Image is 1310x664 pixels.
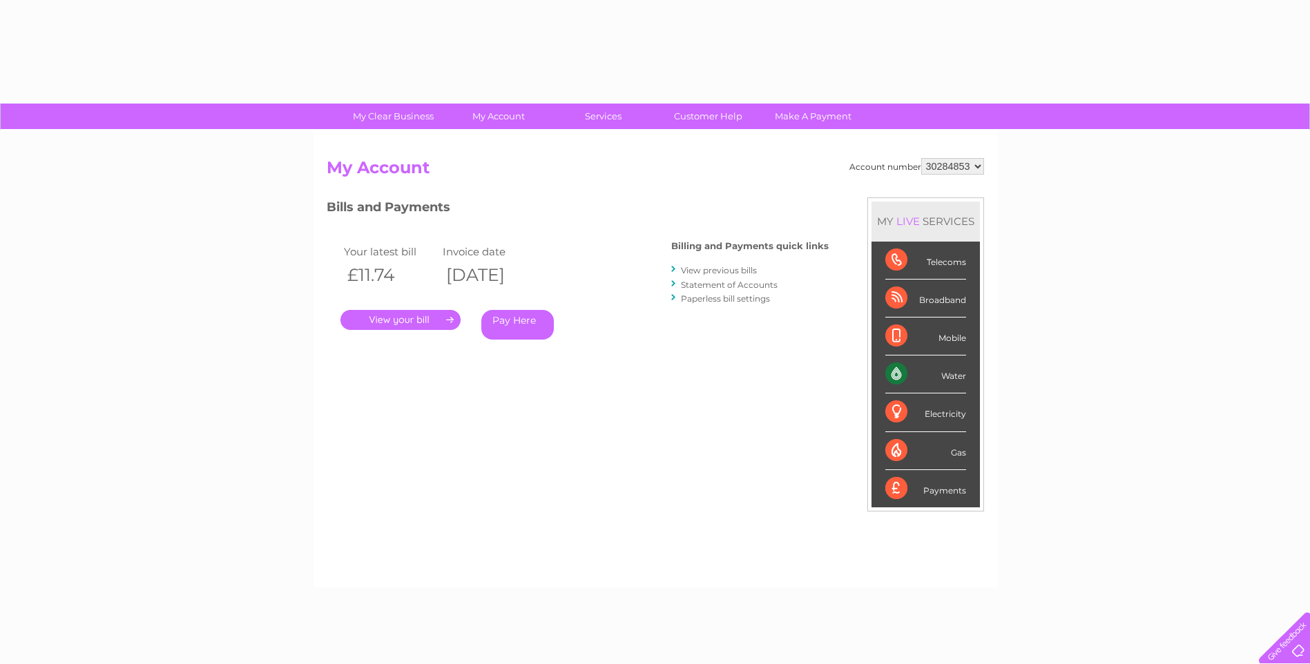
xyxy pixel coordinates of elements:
[546,104,660,129] a: Services
[894,215,923,228] div: LIVE
[651,104,765,129] a: Customer Help
[439,261,539,289] th: [DATE]
[671,241,829,251] h4: Billing and Payments quick links
[885,318,966,355] div: Mobile
[340,310,461,330] a: .
[681,280,778,290] a: Statement of Accounts
[340,242,440,261] td: Your latest bill
[336,104,450,129] a: My Clear Business
[849,158,984,175] div: Account number
[681,265,757,275] a: View previous bills
[327,197,829,222] h3: Bills and Payments
[885,470,966,507] div: Payments
[885,355,966,393] div: Water
[340,261,440,289] th: £11.74
[885,280,966,318] div: Broadband
[441,104,555,129] a: My Account
[885,432,966,470] div: Gas
[481,310,554,340] a: Pay Here
[439,242,539,261] td: Invoice date
[871,202,980,241] div: MY SERVICES
[327,158,984,184] h2: My Account
[885,393,966,431] div: Electricity
[756,104,870,129] a: Make A Payment
[885,242,966,280] div: Telecoms
[681,293,770,304] a: Paperless bill settings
